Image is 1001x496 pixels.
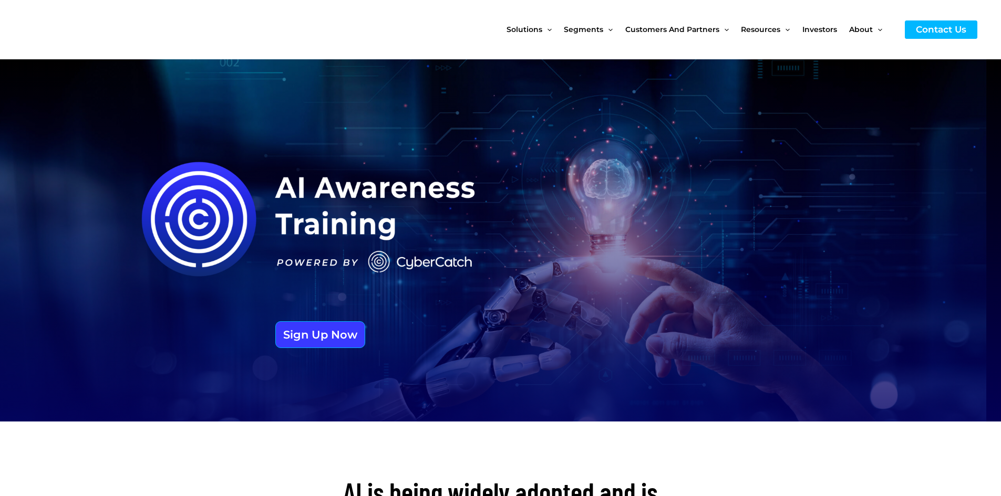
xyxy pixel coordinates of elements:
[507,7,542,51] span: Solutions
[780,7,790,51] span: Menu Toggle
[719,7,729,51] span: Menu Toggle
[802,7,849,51] a: Investors
[564,7,603,51] span: Segments
[873,7,882,51] span: Menu Toggle
[741,7,780,51] span: Resources
[625,7,719,51] span: Customers and Partners
[905,20,977,39] a: Contact Us
[849,7,873,51] span: About
[18,8,145,51] img: CyberCatch
[507,7,894,51] nav: Site Navigation: New Main Menu
[283,329,357,340] span: Sign Up Now
[802,7,837,51] span: Investors
[542,7,552,51] span: Menu Toggle
[275,321,365,348] a: Sign Up Now
[603,7,613,51] span: Menu Toggle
